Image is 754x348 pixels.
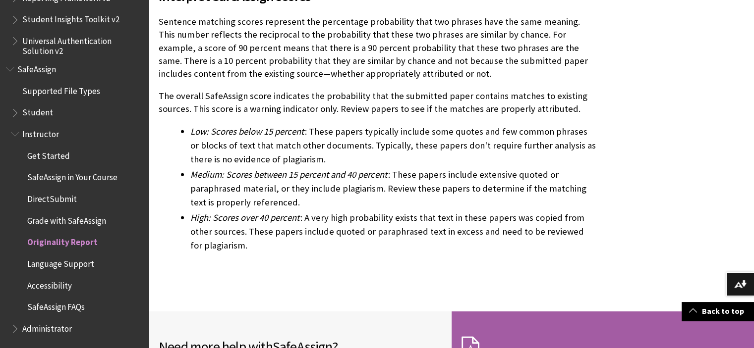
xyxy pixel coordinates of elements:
span: Student [22,104,53,118]
p: The overall SafeAssign score indicates the probability that the submitted paper contains matches ... [159,90,597,115]
li: : A very high probability exists that text in these papers was copied from other sources. These p... [190,211,597,252]
span: Grade with SafeAssign [27,212,106,226]
span: Medium: Scores between 15 percent and 40 percent [190,169,387,180]
span: Originality Report [27,234,98,248]
span: Accessibility [27,277,72,291]
span: SafeAssign in Your Course [27,169,117,183]
span: Administrator [22,320,72,334]
span: Supported File Types [22,83,100,96]
span: Language Support [27,255,94,269]
span: Low: Scores below 15 percent [190,126,304,137]
li: : These papers include extensive quoted or paraphrased material, or they include plagiarism. Revi... [190,168,597,209]
span: SafeAssign FAQs [27,299,85,312]
p: Sentence matching scores represent the percentage probability that two phrases have the same mean... [159,15,597,80]
span: Get Started [27,148,70,161]
a: Back to top [682,302,754,320]
span: Instructor [22,126,59,139]
nav: Book outline for Blackboard SafeAssign [6,61,143,337]
span: Universal Authentication Solution v2 [22,33,142,56]
span: SafeAssign [17,61,56,74]
span: DirectSubmit [27,191,77,204]
span: High: Scores over 40 percent [190,212,299,223]
li: : These papers typically include some quotes and few common phrases or blocks of text that match ... [190,125,597,166]
span: Student Insights Toolkit v2 [22,11,119,25]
